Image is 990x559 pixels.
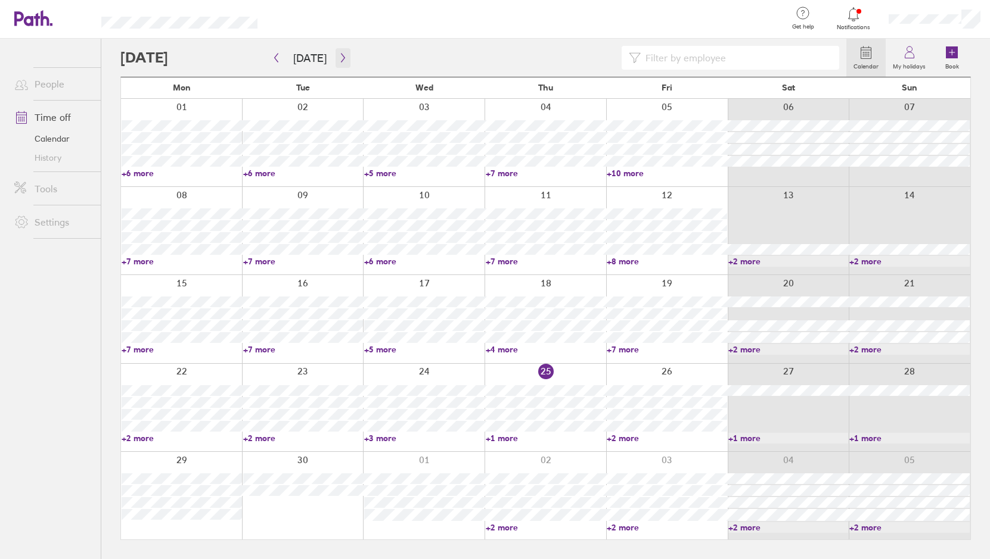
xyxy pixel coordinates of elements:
[364,344,485,355] a: +5 more
[415,83,433,92] span: Wed
[243,256,364,267] a: +7 more
[607,168,727,179] a: +10 more
[728,344,849,355] a: +2 more
[243,168,364,179] a: +6 more
[122,256,242,267] a: +7 more
[886,39,933,77] a: My holidays
[849,433,970,444] a: +1 more
[486,433,606,444] a: +1 more
[834,24,873,31] span: Notifications
[486,344,606,355] a: +4 more
[5,72,101,96] a: People
[607,256,727,267] a: +8 more
[5,129,101,148] a: Calendar
[243,433,364,444] a: +2 more
[849,522,970,533] a: +2 more
[486,522,606,533] a: +2 more
[782,83,795,92] span: Sat
[364,433,485,444] a: +3 more
[728,256,849,267] a: +2 more
[243,344,364,355] a: +7 more
[538,83,553,92] span: Thu
[5,177,101,201] a: Tools
[849,256,970,267] a: +2 more
[846,60,886,70] label: Calendar
[662,83,672,92] span: Fri
[5,105,101,129] a: Time off
[902,83,917,92] span: Sun
[849,344,970,355] a: +2 more
[933,39,971,77] a: Book
[122,344,242,355] a: +7 more
[607,344,727,355] a: +7 more
[173,83,191,92] span: Mon
[122,433,242,444] a: +2 more
[641,46,832,69] input: Filter by employee
[834,6,873,31] a: Notifications
[364,168,485,179] a: +5 more
[607,433,727,444] a: +2 more
[284,48,336,68] button: [DATE]
[607,522,727,533] a: +2 more
[886,60,933,70] label: My holidays
[122,168,242,179] a: +6 more
[5,148,101,167] a: History
[5,210,101,234] a: Settings
[784,23,823,30] span: Get help
[296,83,310,92] span: Tue
[364,256,485,267] a: +6 more
[486,256,606,267] a: +7 more
[938,60,966,70] label: Book
[486,168,606,179] a: +7 more
[846,39,886,77] a: Calendar
[728,522,849,533] a: +2 more
[728,433,849,444] a: +1 more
